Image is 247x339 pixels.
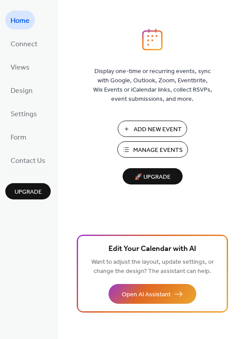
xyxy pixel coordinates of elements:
[133,146,183,155] span: Manage Events
[123,168,183,184] button: 🚀 Upgrade
[11,14,30,28] span: Home
[15,188,42,197] span: Upgrade
[118,121,187,137] button: Add New Event
[5,127,32,146] a: Form
[109,243,196,255] span: Edit Your Calendar with AI
[5,151,51,169] a: Contact Us
[11,61,30,74] span: Views
[134,125,182,134] span: Add New Event
[122,290,171,299] span: Open AI Assistant
[11,131,26,144] span: Form
[91,256,214,277] span: Want to adjust the layout, update settings, or change the design? The assistant can help.
[5,104,42,123] a: Settings
[5,34,43,53] a: Connect
[11,84,33,98] span: Design
[142,29,162,51] img: logo_icon.svg
[109,284,196,304] button: Open AI Assistant
[11,37,37,51] span: Connect
[5,81,38,99] a: Design
[117,141,188,158] button: Manage Events
[11,107,37,121] span: Settings
[5,57,35,76] a: Views
[93,67,212,104] span: Display one-time or recurring events, sync with Google, Outlook, Zoom, Eventbrite, Wix Events or ...
[5,183,51,199] button: Upgrade
[5,11,35,29] a: Home
[128,171,177,183] span: 🚀 Upgrade
[11,154,45,168] span: Contact Us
